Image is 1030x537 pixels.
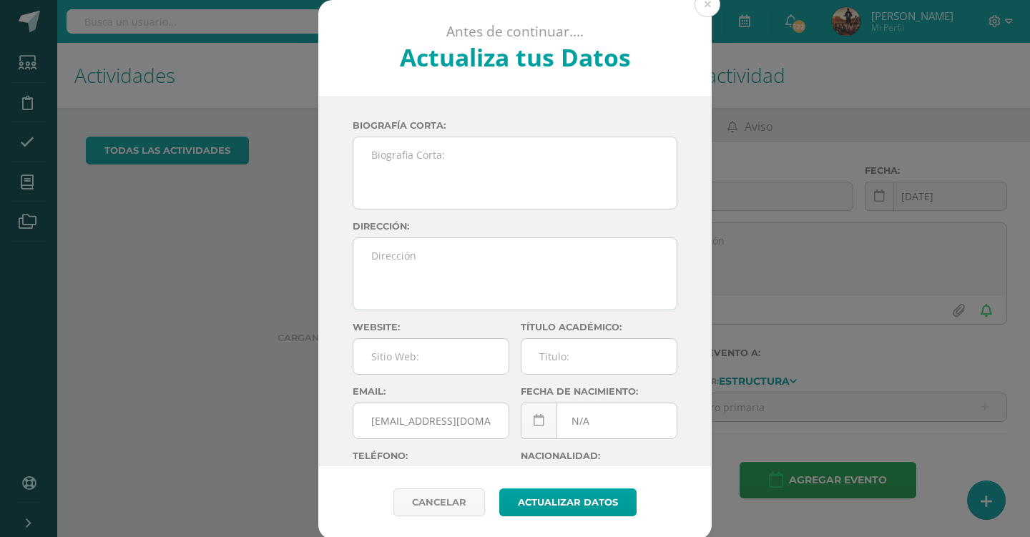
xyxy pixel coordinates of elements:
[357,41,674,74] h2: Actualiza tus Datos
[353,120,677,131] label: Biografía corta:
[521,386,677,397] label: Fecha de nacimiento:
[521,322,677,332] label: Título académico:
[353,386,509,397] label: Email:
[353,450,509,461] label: Teléfono:
[353,403,509,438] input: Correo Electronico:
[357,23,674,41] p: Antes de continuar....
[521,450,677,461] label: Nacionalidad:
[353,322,509,332] label: Website:
[499,488,637,516] button: Actualizar datos
[393,488,485,516] a: Cancelar
[521,403,677,438] input: Fecha de Nacimiento:
[353,221,677,232] label: Dirección:
[353,339,509,374] input: Sitio Web:
[521,339,677,374] input: Titulo:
